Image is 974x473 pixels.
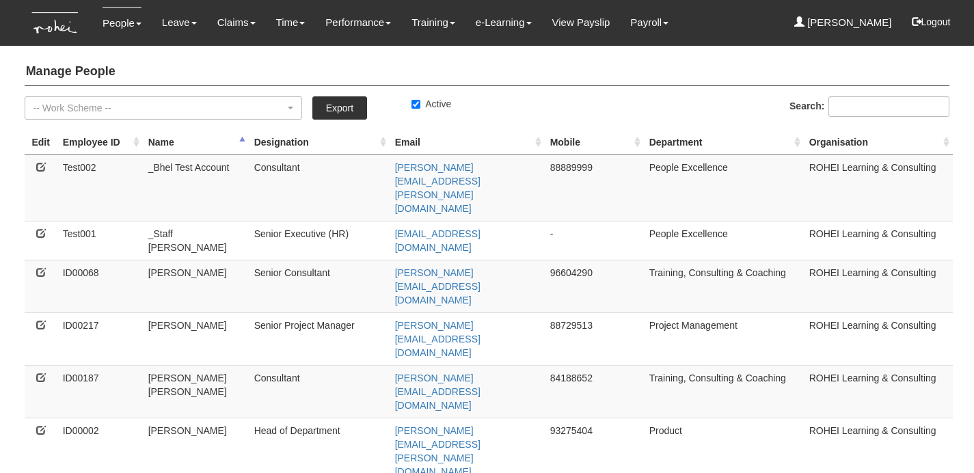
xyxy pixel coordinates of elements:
td: Senior Executive (HR) [249,221,390,260]
td: ROHEI Learning & Consulting [804,221,953,260]
td: ROHEI Learning & Consulting [804,260,953,312]
div: -- Work Scheme -- [33,101,285,115]
th: Email : activate to sort column ascending [390,130,545,155]
h4: Manage People [25,58,950,86]
td: 96604290 [545,260,644,312]
a: Claims [217,7,256,38]
td: - [545,221,644,260]
td: ID00068 [57,260,143,312]
a: [EMAIL_ADDRESS][DOMAIN_NAME] [395,228,481,253]
button: -- Work Scheme -- [25,96,302,120]
td: 84188652 [545,365,644,418]
a: Time [276,7,306,38]
a: [PERSON_NAME] [794,7,892,38]
iframe: chat widget [917,418,960,459]
td: 88889999 [545,154,644,221]
th: Mobile : activate to sort column ascending [545,130,644,155]
a: Performance [325,7,391,38]
td: _Staff [PERSON_NAME] [143,221,249,260]
a: [PERSON_NAME][EMAIL_ADDRESS][PERSON_NAME][DOMAIN_NAME] [395,162,481,214]
td: Test002 [57,154,143,221]
td: Consultant [249,154,390,221]
td: Training, Consulting & Coaching [644,260,804,312]
td: ROHEI Learning & Consulting [804,365,953,418]
input: Search: [828,96,949,117]
td: People Excellence [644,221,804,260]
label: Active [411,97,451,111]
a: People [103,7,141,39]
th: Employee ID: activate to sort column ascending [57,130,143,155]
a: Export [312,96,367,120]
td: Senior Consultant [249,260,390,312]
td: Senior Project Manager [249,312,390,365]
th: Designation : activate to sort column ascending [249,130,390,155]
input: Active [411,100,420,109]
a: [PERSON_NAME][EMAIL_ADDRESS][DOMAIN_NAME] [395,267,481,306]
a: [PERSON_NAME][EMAIL_ADDRESS][DOMAIN_NAME] [395,320,481,358]
td: ROHEI Learning & Consulting [804,154,953,221]
td: People Excellence [644,154,804,221]
th: Organisation : activate to sort column ascending [804,130,953,155]
td: [PERSON_NAME] [143,312,249,365]
td: 88729513 [545,312,644,365]
td: Test001 [57,221,143,260]
a: View Payslip [552,7,610,38]
th: Name : activate to sort column descending [143,130,249,155]
td: ID00187 [57,365,143,418]
label: Search: [789,96,949,117]
td: Project Management [644,312,804,365]
a: Leave [162,7,197,38]
th: Edit [25,130,57,155]
td: [PERSON_NAME] [PERSON_NAME] [143,365,249,418]
td: [PERSON_NAME] [143,260,249,312]
a: e-Learning [476,7,532,38]
td: Training, Consulting & Coaching [644,365,804,418]
a: [PERSON_NAME][EMAIL_ADDRESS][DOMAIN_NAME] [395,373,481,411]
th: Department : activate to sort column ascending [644,130,804,155]
a: Payroll [630,7,668,38]
a: Training [411,7,455,38]
td: _Bhel Test Account [143,154,249,221]
td: Consultant [249,365,390,418]
td: ROHEI Learning & Consulting [804,312,953,365]
button: Logout [902,5,960,38]
td: ID00217 [57,312,143,365]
